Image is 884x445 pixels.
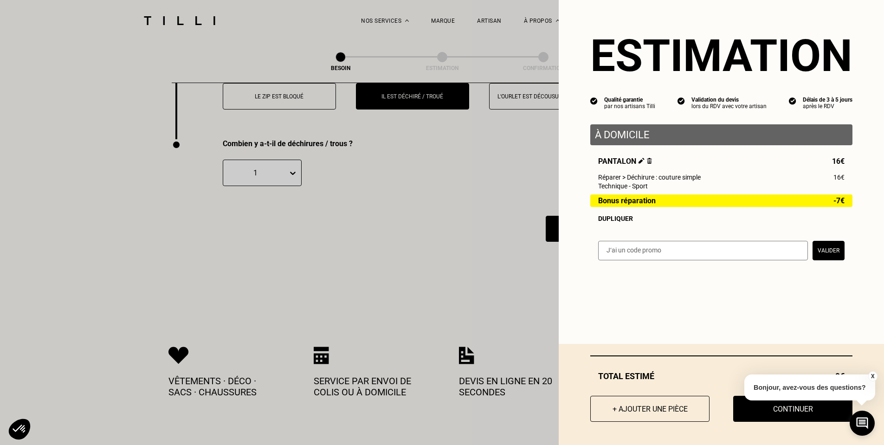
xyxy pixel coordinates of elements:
div: lors du RDV avec votre artisan [691,103,767,110]
button: Valider [813,241,845,260]
img: icon list info [590,97,598,105]
span: Technique - Sport [598,182,648,190]
span: 16€ [832,157,845,166]
div: Validation du devis [691,97,767,103]
div: par nos artisans Tilli [604,103,655,110]
button: X [868,371,877,381]
img: icon list info [678,97,685,105]
span: -7€ [833,197,845,205]
input: J‘ai un code promo [598,241,808,260]
div: Total estimé [590,371,852,381]
div: Délais de 3 à 5 jours [803,97,852,103]
button: Continuer [733,396,852,422]
img: Supprimer [647,158,652,164]
img: icon list info [789,97,796,105]
div: après le RDV [803,103,852,110]
span: Réparer > Déchirure : couture simple [598,174,701,181]
div: Dupliquer [598,215,845,222]
p: À domicile [595,129,848,141]
img: Éditer [639,158,645,164]
section: Estimation [590,30,852,82]
div: Qualité garantie [604,97,655,103]
span: Pantalon [598,157,652,166]
button: + Ajouter une pièce [590,396,710,422]
span: 16€ [833,174,845,181]
p: Bonjour, avez-vous des questions? [744,374,875,400]
span: Bonus réparation [598,197,656,205]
